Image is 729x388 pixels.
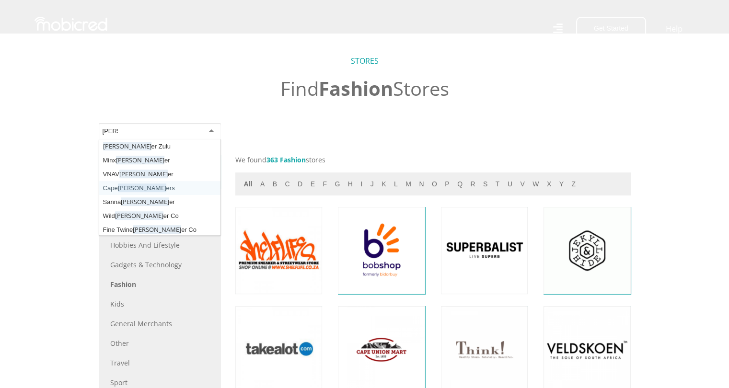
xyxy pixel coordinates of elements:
a: Other [110,338,209,348]
button: n [416,179,427,190]
a: Gadgets & Technology [110,260,209,270]
button: y [556,179,567,190]
button: d [295,179,305,190]
button: Get Started [576,17,646,40]
a: General Merchants [110,319,209,329]
button: r [467,179,478,190]
span: Fashion [319,75,393,102]
a: Travel [110,358,209,368]
div: Wild er Co [99,209,220,223]
span: Fashion [280,155,306,164]
div: Cape ers [99,181,220,195]
span: [PERSON_NAME] [116,156,164,164]
div: Minx er [99,153,220,167]
button: e [308,179,318,190]
img: Mobicred [35,17,107,31]
button: z [568,179,579,190]
button: k [379,179,389,190]
button: q [454,179,465,190]
button: s [480,179,490,190]
h2: Find Stores [99,77,631,100]
button: l [391,179,401,190]
a: Help [665,23,683,35]
button: b [270,179,280,190]
div: er Zulu [99,139,220,153]
a: Kids [110,299,209,309]
div: Sanna er [99,195,220,209]
button: c [282,179,292,190]
span: [PERSON_NAME] [115,211,163,220]
button: j [368,179,377,190]
button: i [358,179,365,190]
button: g [332,179,343,190]
span: [PERSON_NAME] [121,197,169,206]
button: u [505,179,515,190]
span: 363 [266,155,278,164]
button: t [493,179,503,190]
button: All [241,179,255,190]
h5: STORES [99,57,631,66]
button: x [544,179,554,190]
button: p [442,179,452,190]
p: We found stores [235,155,631,165]
span: [PERSON_NAME] [119,170,168,178]
input: Search for a store... [103,127,118,136]
button: o [429,179,440,190]
a: Sport [110,377,209,388]
div: VNAV er [99,167,220,181]
button: a [257,179,267,190]
button: f [320,179,330,190]
a: Fashion [110,279,209,289]
span: [PERSON_NAME] [118,183,166,192]
span: [PERSON_NAME] [103,142,151,150]
span: [PERSON_NAME] [133,225,181,234]
a: Hobbies and Lifestyle [110,240,209,250]
button: w [530,179,542,190]
button: m [403,179,414,190]
div: Fine Twine er Co [99,223,220,237]
button: h [345,179,356,190]
button: v [517,179,527,190]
